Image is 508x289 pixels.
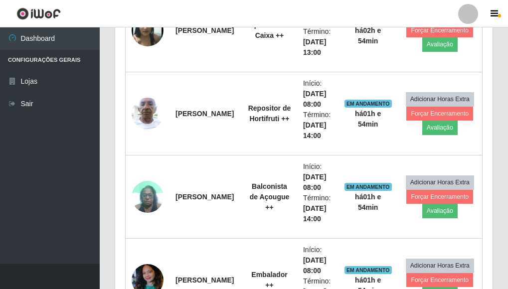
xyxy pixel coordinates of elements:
strong: há 01 h e 54 min [355,110,381,128]
button: Avaliação [422,37,458,51]
button: Adicionar Horas Extra [406,175,474,189]
button: Adicionar Horas Extra [406,92,474,106]
li: Início: [303,245,333,276]
strong: [PERSON_NAME] [175,26,234,34]
button: Avaliação [422,121,458,135]
time: [DATE] 08:00 [303,173,326,191]
li: Término: [303,110,333,141]
button: Forçar Encerramento [406,107,473,121]
time: [DATE] 13:00 [303,38,326,56]
img: 1732819988000.jpeg [132,11,164,50]
strong: há 01 h e 54 min [355,193,381,211]
time: [DATE] 08:00 [303,90,326,108]
time: [DATE] 08:00 [303,256,326,275]
strong: Balconista de Açougue ++ [250,182,290,211]
img: 1743965211684.jpeg [132,92,164,135]
button: Adicionar Horas Extra [406,259,474,273]
li: Início: [303,78,333,110]
strong: há 02 h e 54 min [355,26,381,45]
strong: [PERSON_NAME] [175,276,234,284]
span: EM ANDAMENTO [344,183,392,191]
button: Forçar Encerramento [406,23,473,37]
li: Início: [303,161,333,193]
li: Término: [303,193,333,224]
strong: [PERSON_NAME] [175,110,234,118]
button: Avaliação [422,204,458,218]
strong: Repositor de Hortifruti ++ [248,104,291,123]
span: EM ANDAMENTO [344,100,392,108]
img: CoreUI Logo [16,7,61,20]
time: [DATE] 14:00 [303,121,326,140]
time: [DATE] 14:00 [303,204,326,223]
li: Término: [303,26,333,58]
button: Forçar Encerramento [406,273,473,287]
span: EM ANDAMENTO [344,266,392,274]
strong: [PERSON_NAME] [175,193,234,201]
button: Forçar Encerramento [406,190,473,204]
img: 1704231584676.jpeg [132,175,164,218]
strong: Embalador ++ [251,271,287,289]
